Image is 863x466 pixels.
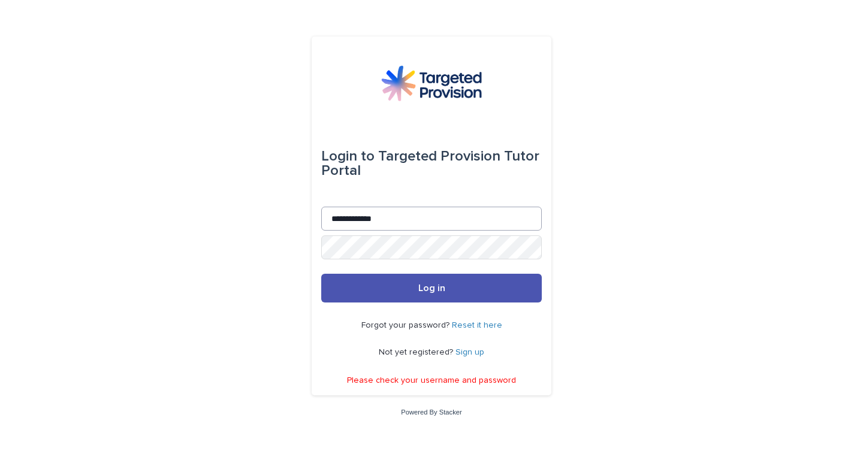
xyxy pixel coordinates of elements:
[321,274,542,302] button: Log in
[452,321,502,329] a: Reset it here
[381,65,482,101] img: M5nRWzHhSzIhMunXDL62
[455,348,484,356] a: Sign up
[321,140,542,187] div: Targeted Provision Tutor Portal
[321,149,375,164] span: Login to
[401,408,461,416] a: Powered By Stacker
[361,321,452,329] span: Forgot your password?
[347,376,516,386] p: Please check your username and password
[379,348,455,356] span: Not yet registered?
[418,283,445,293] span: Log in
